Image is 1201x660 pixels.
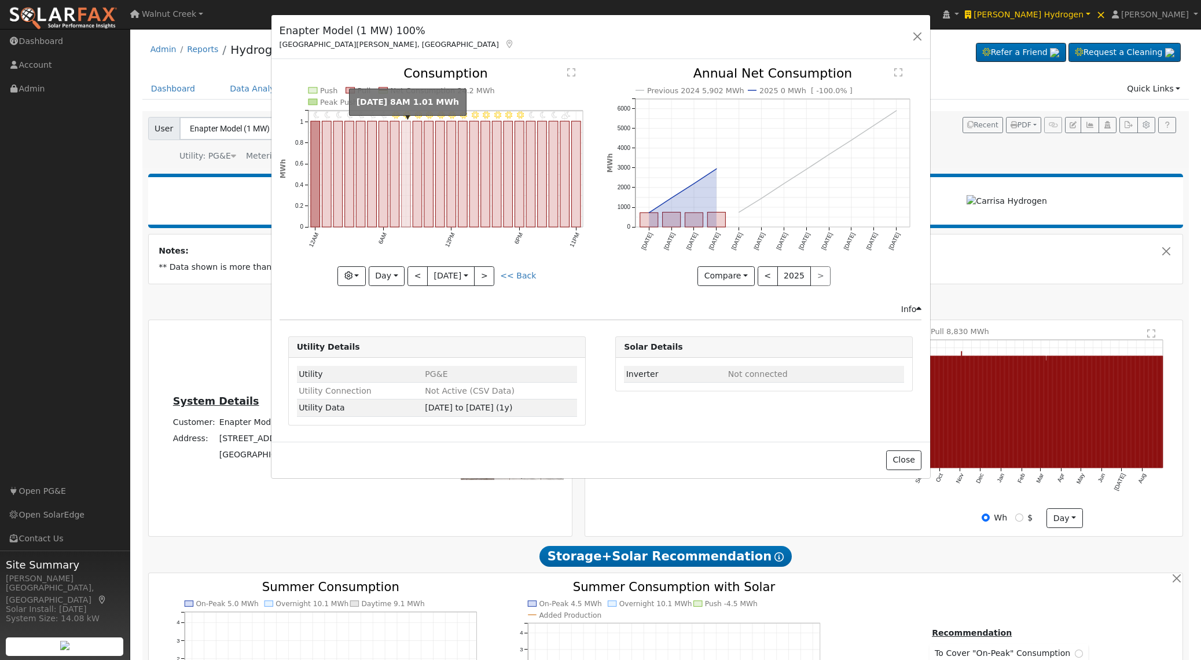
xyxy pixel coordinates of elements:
rect: onclick="" [435,122,445,228]
rect: onclick="" [515,122,524,228]
text: Annual Net Consumption [693,66,853,80]
text: [DATE] [663,232,676,251]
span: Not Active (CSV Data) [425,386,515,395]
strong: Solar Details [624,342,682,351]
rect: onclick="" [707,212,725,228]
button: < [407,266,428,286]
rect: onclick="" [549,122,558,228]
rect: onclick="" [538,122,547,228]
rect: onclick="" [469,122,479,228]
text: [DATE] [775,232,788,251]
button: 2025 [777,266,811,286]
text: [DATE] [865,232,879,251]
circle: onclick="" [894,108,899,113]
rect: onclick="" [492,122,501,228]
i: 1AM - Clear [325,111,330,118]
i: 12AM - Clear [313,111,319,118]
text: 6AM [377,232,388,245]
rect: onclick="" [344,122,354,228]
text: [DATE] [888,232,901,251]
text: Push [320,86,338,95]
text: [DATE] [820,232,833,251]
text: 6000 [618,105,631,112]
circle: onclick="" [692,182,696,186]
text: 0.6 [295,161,303,167]
i: 10PM - PartlyCloudy [561,111,571,118]
rect: onclick="" [663,212,681,228]
rect: onclick="" [447,122,456,228]
button: Day [369,266,405,286]
circle: onclick="" [805,167,809,172]
text: 1 [300,119,303,125]
i: 3AM - Clear [347,111,353,118]
circle: onclick="" [714,167,719,171]
text:  [894,68,902,77]
rect: onclick="" [685,213,703,228]
strong: Utility Details [297,342,360,351]
text: [DATE] [752,232,766,251]
i: 5PM - MostlyClear [505,111,512,118]
text: 6PM [513,232,524,245]
rect: onclick="" [560,122,570,228]
circle: onclick="" [669,196,674,200]
i: 6PM - Clear [517,111,524,118]
text: [DATE] [640,232,653,251]
i: 4PM - MostlyClear [494,111,501,118]
text: MWh [279,159,287,179]
h5: Enapter Model (1 MW) 100% [280,23,515,38]
rect: onclick="" [458,122,467,228]
text: [DATE] [798,232,811,251]
rect: onclick="" [390,122,399,228]
text:  [567,68,575,77]
text: 0.4 [295,182,303,188]
rect: onclick="" [504,122,513,228]
text: Peak Push Hour 0 MWh [320,98,406,107]
rect: onclick="" [571,122,581,228]
circle: onclick="" [849,138,854,143]
rect: onclick="" [424,122,434,228]
rect: onclick="" [310,122,319,228]
text: [DATE] [685,232,699,251]
rect: onclick="" [413,122,422,228]
circle: onclick="" [759,196,764,201]
text: Pull [357,86,370,95]
button: Close [886,450,921,470]
text: 0 [627,224,630,230]
i: 3PM - Clear [483,111,490,118]
text: MWh [606,153,614,173]
i: 8PM - MostlyClear [540,111,546,118]
text: 11PM [568,232,581,248]
rect: onclick="" [368,122,377,228]
i: 7PM - MostlyClear [529,111,535,118]
text: 2000 [618,185,631,191]
i: 2AM - Clear [336,111,342,118]
circle: onclick="" [872,123,876,128]
span: [DATE] to [DATE] (1y) [425,403,512,412]
text: 4000 [618,145,631,151]
rect: onclick="" [526,122,535,228]
a: << Back [500,271,536,280]
rect: onclick="" [401,122,410,228]
text: 3000 [618,165,631,171]
text: Previous 2024 5,902 MWh [647,86,744,95]
span: [GEOGRAPHIC_DATA][PERSON_NAME], [GEOGRAPHIC_DATA] [280,40,499,49]
span: ID: null, authorized: 08/28/25 [425,369,447,379]
span: ID: null, authorized: None [728,369,788,379]
button: [DATE] [427,266,475,286]
button: > [474,266,494,286]
text: Consumption [403,66,488,80]
span: 1.01 MWh [413,97,459,107]
rect: onclick="" [379,122,388,228]
text: [DATE] [843,232,856,251]
rect: onclick="" [356,122,365,228]
rect: onclick="" [640,213,658,228]
text: 2025 0 MWh [ -100.0% ] [759,86,853,95]
span: Utility Connection [299,386,372,395]
text: Net Consumption 24.2 MWh [390,86,494,95]
rect: onclick="" [322,122,331,228]
td: Utility [297,366,423,383]
strong: [DATE] 8AM [357,97,410,107]
text: [DATE] [730,232,744,251]
text: 0 [300,224,303,230]
circle: onclick="" [737,210,741,215]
